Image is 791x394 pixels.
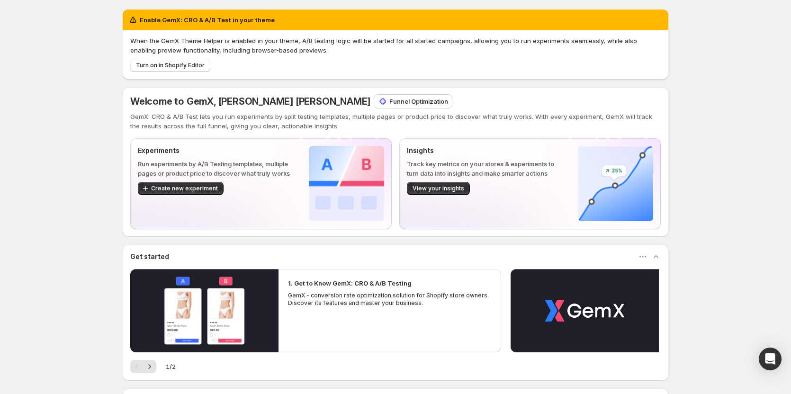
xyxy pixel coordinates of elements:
h2: Enable GemX: CRO & A/B Test in your theme [140,15,275,25]
span: 1 / 2 [166,362,176,371]
p: Run experiments by A/B Testing templates, multiple pages or product price to discover what truly ... [138,159,294,178]
span: Create new experiment [151,185,218,192]
button: View your insights [407,182,470,195]
h2: 1. Get to Know GemX: CRO & A/B Testing [288,278,412,288]
button: Play video [130,269,279,352]
nav: Pagination [130,360,156,373]
img: Funnel Optimization [378,97,387,106]
h3: Get started [130,252,169,261]
img: Experiments [309,146,384,221]
span: Welcome to GemX, [PERSON_NAME] [PERSON_NAME] [130,96,370,107]
span: View your insights [413,185,464,192]
button: Next [143,360,156,373]
p: Experiments [138,146,294,155]
p: Funnel Optimization [389,97,448,106]
button: Create new experiment [138,182,224,195]
p: Insights [407,146,563,155]
p: GemX: CRO & A/B Test lets you run experiments by split testing templates, multiple pages or produ... [130,112,661,131]
div: Open Intercom Messenger [759,348,782,370]
button: Play video [511,269,659,352]
p: GemX - conversion rate optimization solution for Shopify store owners. Discover its features and ... [288,292,492,307]
p: Track key metrics on your stores & experiments to turn data into insights and make smarter actions [407,159,563,178]
img: Insights [578,146,653,221]
span: Turn on in Shopify Editor [136,62,205,69]
p: When the GemX Theme Helper is enabled in your theme, A/B testing logic will be started for all st... [130,36,661,55]
button: Turn on in Shopify Editor [130,59,210,72]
